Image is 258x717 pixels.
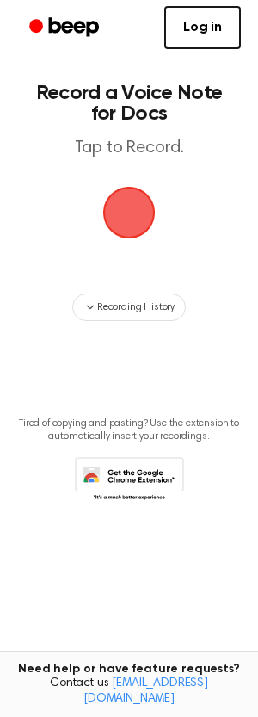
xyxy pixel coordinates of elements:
[17,11,114,45] a: Beep
[14,417,244,443] p: Tired of copying and pasting? Use the extension to automatically insert your recordings.
[97,300,175,315] span: Recording History
[164,6,241,49] a: Log in
[83,677,208,705] a: [EMAIL_ADDRESS][DOMAIN_NAME]
[103,187,155,238] img: Beep Logo
[72,294,186,321] button: Recording History
[31,83,227,124] h1: Record a Voice Note for Docs
[31,138,227,159] p: Tap to Record.
[10,677,248,707] span: Contact us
